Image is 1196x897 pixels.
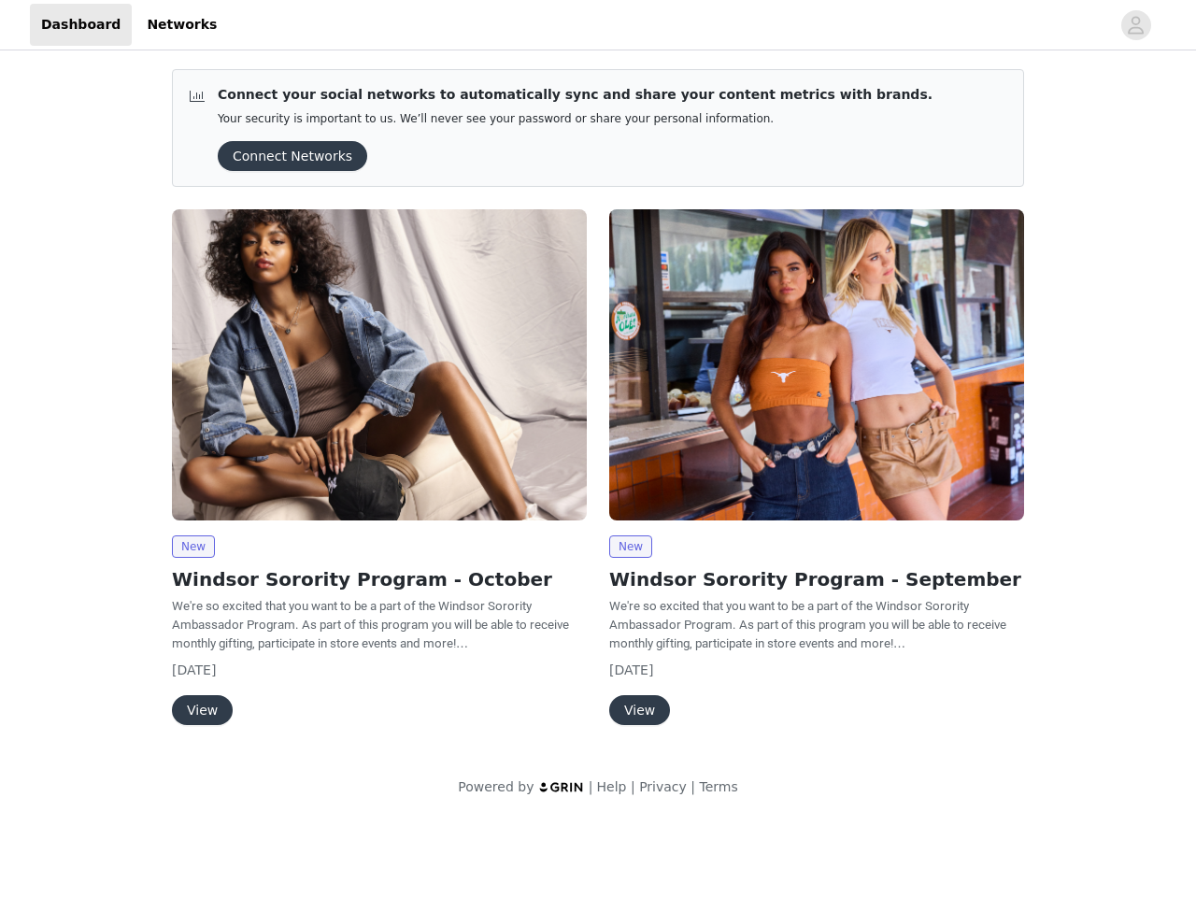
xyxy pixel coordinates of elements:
[172,535,215,558] span: New
[172,695,233,725] button: View
[597,779,627,794] a: Help
[699,779,737,794] a: Terms
[609,695,670,725] button: View
[218,112,933,126] p: Your security is important to us. We’ll never see your password or share your personal information.
[30,4,132,46] a: Dashboard
[609,565,1024,593] h2: Windsor Sorority Program - September
[609,209,1024,520] img: Windsor
[1127,10,1145,40] div: avatar
[172,565,587,593] h2: Windsor Sorority Program - October
[691,779,695,794] span: |
[172,209,587,520] img: Windsor
[609,535,652,558] span: New
[135,4,228,46] a: Networks
[609,704,670,718] a: View
[631,779,635,794] span: |
[538,781,585,793] img: logo
[639,779,687,794] a: Privacy
[458,779,534,794] span: Powered by
[172,599,569,650] span: We're so excited that you want to be a part of the Windsor Sorority Ambassador Program. As part o...
[172,704,233,718] a: View
[218,141,367,171] button: Connect Networks
[172,662,216,677] span: [DATE]
[218,85,933,105] p: Connect your social networks to automatically sync and share your content metrics with brands.
[609,662,653,677] span: [DATE]
[589,779,593,794] span: |
[609,599,1006,650] span: We're so excited that you want to be a part of the Windsor Sorority Ambassador Program. As part o...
